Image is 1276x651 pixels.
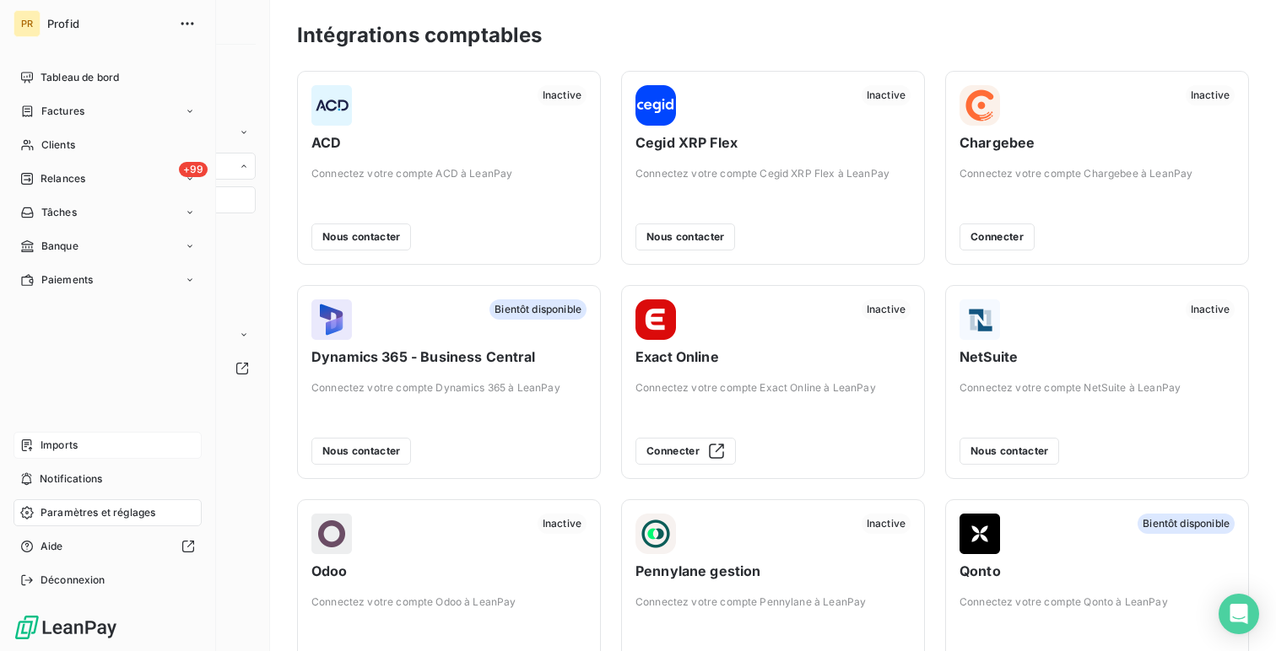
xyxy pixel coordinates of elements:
[960,132,1235,153] span: Chargebee
[635,166,911,181] span: Connectez votre compte Cegid XRP Flex à LeanPay
[40,471,102,487] span: Notifications
[960,85,1000,126] img: Chargebee logo
[311,438,411,465] button: Nous contacter
[14,64,202,91] a: Tableau de bord
[14,165,202,192] a: +99Relances
[179,162,208,177] span: +99
[635,380,911,395] span: Connectez votre compte Exact Online à LeanPay
[960,380,1235,395] span: Connectez votre compte NetSuite à LeanPay
[635,132,911,153] span: Cegid XRP Flex
[960,561,1235,581] span: Qonto
[14,132,202,159] a: Clients
[635,561,911,581] span: Pennylane gestion
[1138,514,1235,534] span: Bientôt disponible
[635,438,736,465] button: Connecter
[1186,299,1235,320] span: Inactive
[635,85,676,126] img: Cegid XRP Flex logo
[862,85,911,105] span: Inactive
[311,132,587,153] span: ACD
[14,533,202,560] a: Aide
[41,438,78,453] span: Imports
[41,539,63,554] span: Aide
[311,347,587,367] span: Dynamics 365 - Business Central
[635,514,676,554] img: Pennylane gestion logo
[862,299,911,320] span: Inactive
[1186,85,1235,105] span: Inactive
[635,347,911,367] span: Exact Online
[960,166,1235,181] span: Connectez votre compte Chargebee à LeanPay
[41,171,85,186] span: Relances
[14,10,41,37] div: PR
[311,561,587,581] span: Odoo
[14,266,202,293] a: Paiements
[14,199,202,226] a: Tâches
[538,85,587,105] span: Inactive
[960,347,1235,367] span: NetSuite
[311,299,352,340] img: Dynamics 365 - Business Central logo
[1219,594,1259,634] div: Open Intercom Messenger
[311,223,411,250] button: Nous contacter
[41,272,93,288] span: Paiements
[960,299,1000,340] img: NetSuite logo
[47,17,169,30] span: Profid
[635,299,676,340] img: Exact Online logo
[311,514,352,554] img: Odoo logo
[297,20,542,51] h3: Intégrations comptables
[311,85,352,126] img: ACD logo
[489,299,587,320] span: Bientôt disponible
[41,70,119,85] span: Tableau de bord
[41,573,105,588] span: Déconnexion
[862,514,911,534] span: Inactive
[41,205,77,220] span: Tâches
[960,438,1059,465] button: Nous contacter
[538,514,587,534] span: Inactive
[311,380,587,395] span: Connectez votre compte Dynamics 365 à LeanPay
[960,595,1235,610] span: Connectez votre compte Qonto à LeanPay
[635,595,911,610] span: Connectez votre compte Pennylane à LeanPay
[14,98,202,125] a: Factures
[635,223,735,250] button: Nous contacter
[14,499,202,526] a: Paramètres et réglages
[960,514,1000,554] img: Qonto logo
[14,432,202,459] a: Imports
[41,104,84,119] span: Factures
[41,137,75,153] span: Clients
[14,614,118,641] img: Logo LeanPay
[311,595,587,610] span: Connectez votre compte Odoo à LeanPay
[41,505,155,520] span: Paramètres et réglages
[960,223,1035,250] button: Connecter
[14,233,202,260] a: Banque
[41,239,78,254] span: Banque
[311,166,587,181] span: Connectez votre compte ACD à LeanPay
